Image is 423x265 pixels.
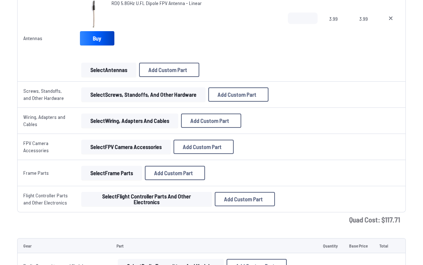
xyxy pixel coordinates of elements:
span: Add Custom Part [154,170,193,176]
a: FPV Camera Accessories [23,140,49,153]
button: Add Custom Part [208,87,268,102]
td: Total [374,238,394,253]
td: Quantity [317,238,343,253]
a: Buy [80,31,114,45]
span: Add Custom Part [183,144,222,150]
span: Add Custom Part [218,92,256,97]
button: SelectFPV Camera Accessories [81,140,171,154]
span: Add Custom Part [148,67,187,73]
button: SelectFrame Parts [81,166,142,180]
a: SelectFrame Parts [80,166,143,180]
button: Add Custom Part [181,114,241,128]
button: Add Custom Part [145,166,205,180]
button: Add Custom Part [215,192,275,206]
span: 3.99 [329,13,348,47]
td: Base Price [343,238,374,253]
span: Add Custom Part [224,196,263,202]
a: Frame Parts [23,170,49,176]
td: Gear [17,238,111,253]
a: Wiring, Adapters and Cables [23,114,65,127]
button: Add Custom Part [139,63,199,77]
a: Antennas [23,35,42,41]
button: SelectFlight Controller Parts and Other Electronics [81,192,212,206]
a: Flight Controller Parts and Other Electronics [23,192,68,206]
a: SelectFlight Controller Parts and Other Electronics [80,192,213,206]
a: SelectAntennas [80,63,138,77]
a: SelectScrews, Standoffs, and Other Hardware [80,87,207,102]
span: Add Custom Part [190,118,229,124]
a: SelectWiring, Adapters and Cables [80,114,180,128]
a: SelectFPV Camera Accessories [80,140,172,154]
td: Quad Cost: $ 117.71 [17,212,406,227]
span: 3.99 [359,13,370,47]
button: SelectWiring, Adapters and Cables [81,114,178,128]
button: SelectAntennas [81,63,136,77]
td: Part [111,238,317,253]
a: Screws, Standoffs, and Other Hardware [23,88,64,101]
button: SelectScrews, Standoffs, and Other Hardware [81,87,205,102]
button: Add Custom Part [174,140,234,154]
